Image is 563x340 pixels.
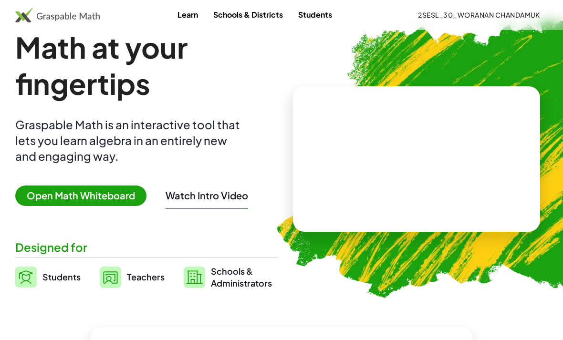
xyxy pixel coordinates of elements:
[127,272,165,283] span: Teachers
[15,117,244,165] div: Graspable Math is an interactive tool that lets you learn algebra in an entirely new and engaging...
[211,266,272,289] span: Schools & Administrators
[170,6,206,24] a: Learn
[100,266,165,289] a: Teachers
[184,267,205,288] img: svg%3e
[42,272,81,283] span: Students
[184,266,272,289] a: Schools &Administrators
[206,6,291,24] a: Schools & Districts
[15,30,278,102] h1: Math at your fingertips
[418,11,540,20] span: 2SESL_30_Woranan Chandamuk
[15,267,37,288] img: svg%3e
[15,186,146,206] span: Open Math Whiteboard
[100,267,121,288] img: svg%3e
[166,190,248,202] button: Watch Intro Video
[15,240,278,256] div: Designed for
[15,192,154,202] a: Open Math Whiteboard
[345,124,488,195] video: What is this? This is dynamic math notation. Dynamic math notation plays a central role in how Gr...
[410,7,548,24] button: 2SESL_30_Woranan Chandamuk
[291,6,340,24] a: Students
[15,266,81,289] a: Students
